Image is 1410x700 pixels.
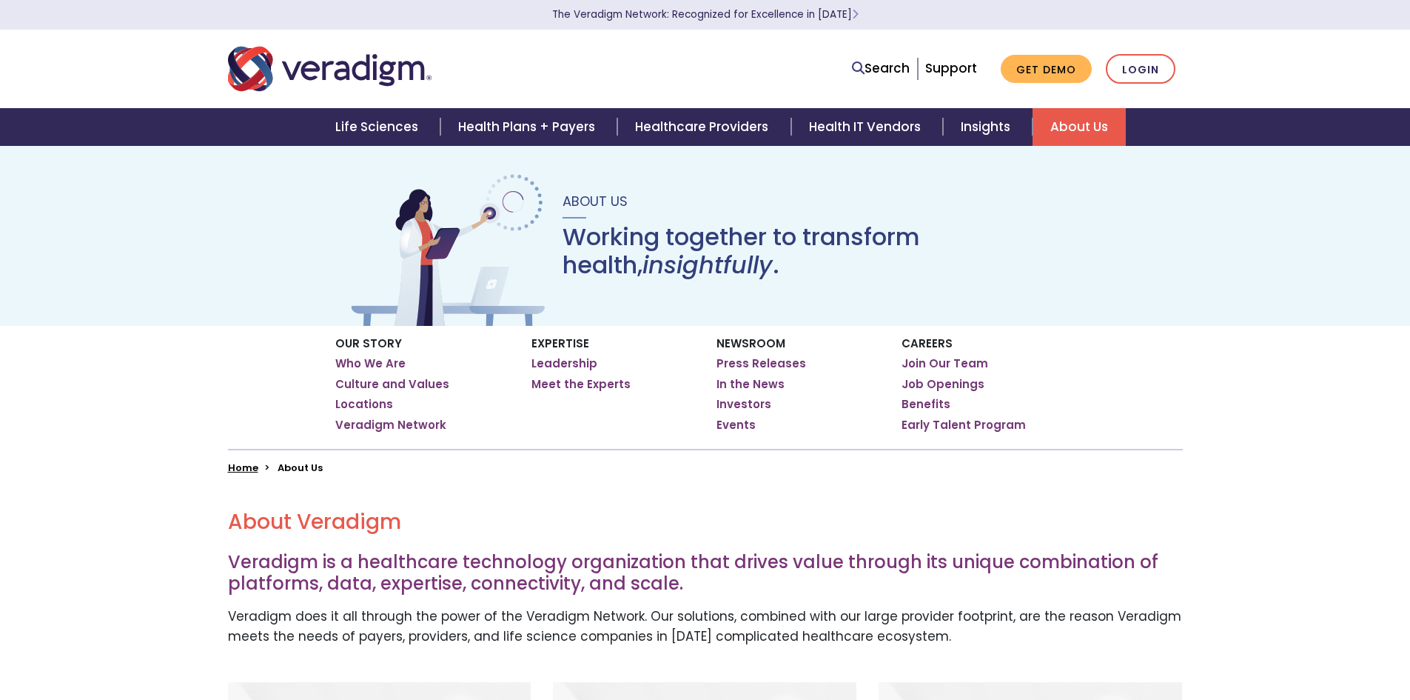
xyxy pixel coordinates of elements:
a: Investors [716,397,771,412]
a: The Veradigm Network: Recognized for Excellence in [DATE]Learn More [552,7,859,21]
a: Early Talent Program [902,418,1026,433]
a: Press Releases [716,356,806,371]
a: Events [716,418,756,433]
a: About Us [1033,108,1126,146]
h3: Veradigm is a healthcare technology organization that drives value through its unique combination... [228,552,1183,595]
a: Home [228,461,258,475]
a: Leadership [531,356,597,371]
a: Login [1106,54,1175,84]
a: Job Openings [902,377,984,392]
span: About Us [563,192,628,210]
a: Locations [335,397,393,412]
a: Search [852,59,910,79]
a: Join Our Team [902,356,988,371]
a: Support [925,59,977,77]
a: Healthcare Providers [617,108,790,146]
a: Veradigm Network [335,418,446,433]
h2: About Veradigm [228,510,1183,535]
p: Veradigm does it all through the power of the Veradigm Network. Our solutions, combined with our ... [228,607,1183,647]
em: insightfully [642,248,773,281]
a: Get Demo [1001,55,1092,84]
a: Culture and Values [335,377,449,392]
h1: Working together to transform health, . [563,223,1063,280]
a: Who We Are [335,356,406,371]
a: Benefits [902,397,950,412]
a: Meet the Experts [531,377,631,392]
span: Learn More [852,7,859,21]
a: Insights [943,108,1033,146]
a: Health Plans + Payers [440,108,617,146]
a: In the News [716,377,785,392]
img: Veradigm logo [228,44,432,93]
a: Life Sciences [318,108,440,146]
a: Health IT Vendors [791,108,943,146]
